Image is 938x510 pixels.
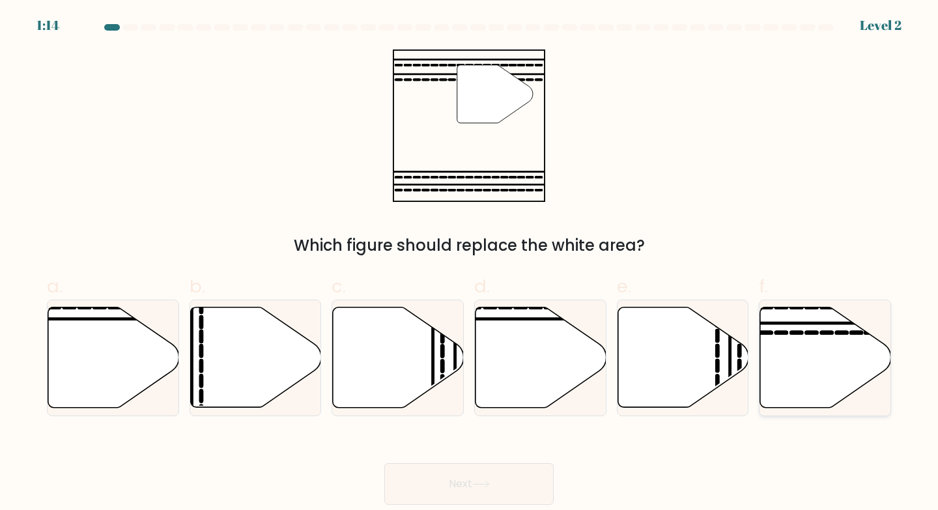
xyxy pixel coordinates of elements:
[457,65,533,123] g: "
[36,16,59,35] div: 1:14
[860,16,902,35] div: Level 2
[47,274,63,299] span: a.
[332,274,346,299] span: c.
[190,274,205,299] span: b.
[384,463,554,505] button: Next
[474,274,490,299] span: d.
[55,234,883,257] div: Which figure should replace the white area?
[617,274,631,299] span: e.
[759,274,768,299] span: f.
